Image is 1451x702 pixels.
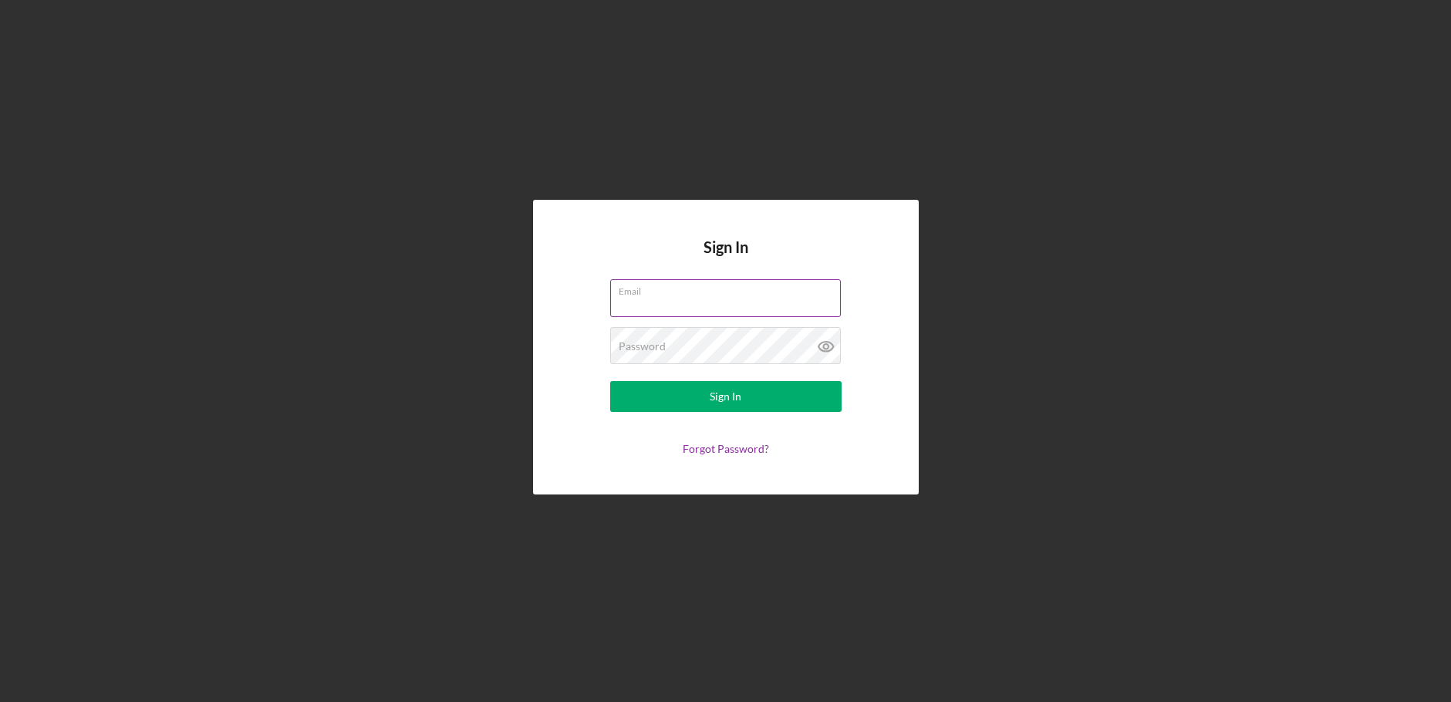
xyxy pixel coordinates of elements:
[610,381,842,412] button: Sign In
[619,340,666,353] label: Password
[710,381,741,412] div: Sign In
[619,280,841,297] label: Email
[683,442,769,455] a: Forgot Password?
[704,238,748,279] h4: Sign In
